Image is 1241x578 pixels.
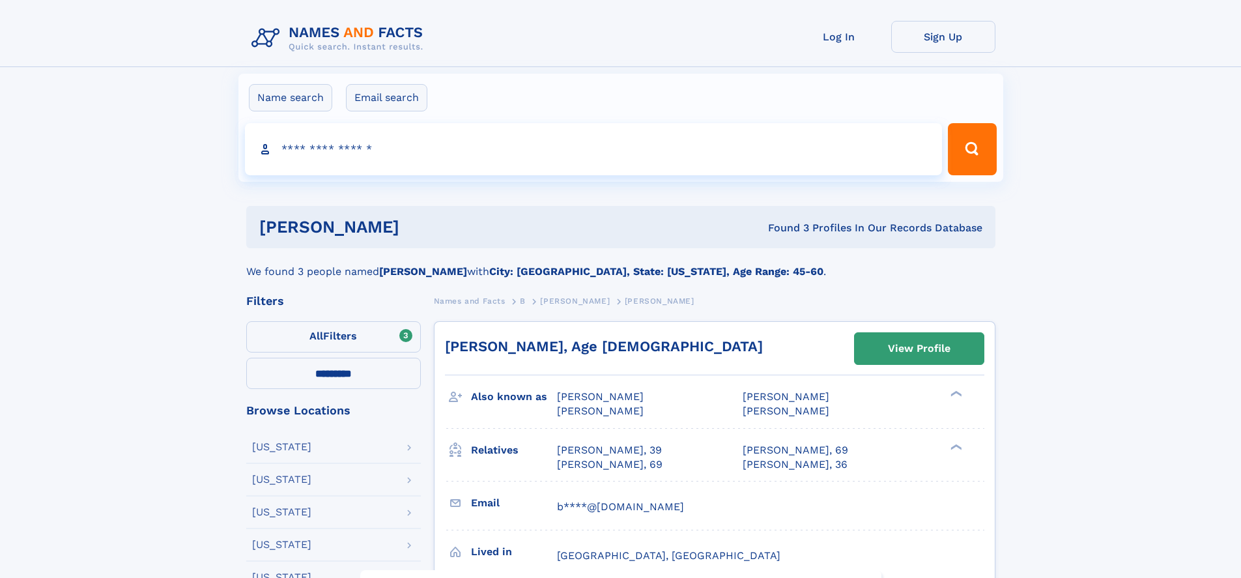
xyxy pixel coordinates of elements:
[246,321,421,353] label: Filters
[489,265,823,278] b: City: [GEOGRAPHIC_DATA], State: [US_STATE], Age Range: 45-60
[245,123,943,175] input: search input
[557,549,780,562] span: [GEOGRAPHIC_DATA], [GEOGRAPHIC_DATA]
[557,405,644,417] span: [PERSON_NAME]
[379,265,467,278] b: [PERSON_NAME]
[252,474,311,485] div: [US_STATE]
[947,442,963,451] div: ❯
[471,541,557,563] h3: Lived in
[947,390,963,398] div: ❯
[540,293,610,309] a: [PERSON_NAME]
[471,439,557,461] h3: Relatives
[252,442,311,452] div: [US_STATE]
[434,293,506,309] a: Names and Facts
[891,21,995,53] a: Sign Up
[309,330,323,342] span: All
[249,84,332,111] label: Name search
[471,386,557,408] h3: Also known as
[625,296,694,306] span: [PERSON_NAME]
[557,390,644,403] span: [PERSON_NAME]
[948,123,996,175] button: Search Button
[557,443,662,457] a: [PERSON_NAME], 39
[445,338,763,354] a: [PERSON_NAME], Age [DEMOGRAPHIC_DATA]
[743,443,848,457] a: [PERSON_NAME], 69
[252,540,311,550] div: [US_STATE]
[557,457,663,472] a: [PERSON_NAME], 69
[540,296,610,306] span: [PERSON_NAME]
[787,21,891,53] a: Log In
[246,21,434,56] img: Logo Names and Facts
[246,248,995,280] div: We found 3 people named with .
[888,334,950,364] div: View Profile
[520,293,526,309] a: B
[743,390,829,403] span: [PERSON_NAME]
[520,296,526,306] span: B
[855,333,984,364] a: View Profile
[246,295,421,307] div: Filters
[246,405,421,416] div: Browse Locations
[346,84,427,111] label: Email search
[259,219,584,235] h1: [PERSON_NAME]
[252,507,311,517] div: [US_STATE]
[743,457,848,472] a: [PERSON_NAME], 36
[471,492,557,514] h3: Email
[584,221,982,235] div: Found 3 Profiles In Our Records Database
[743,405,829,417] span: [PERSON_NAME]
